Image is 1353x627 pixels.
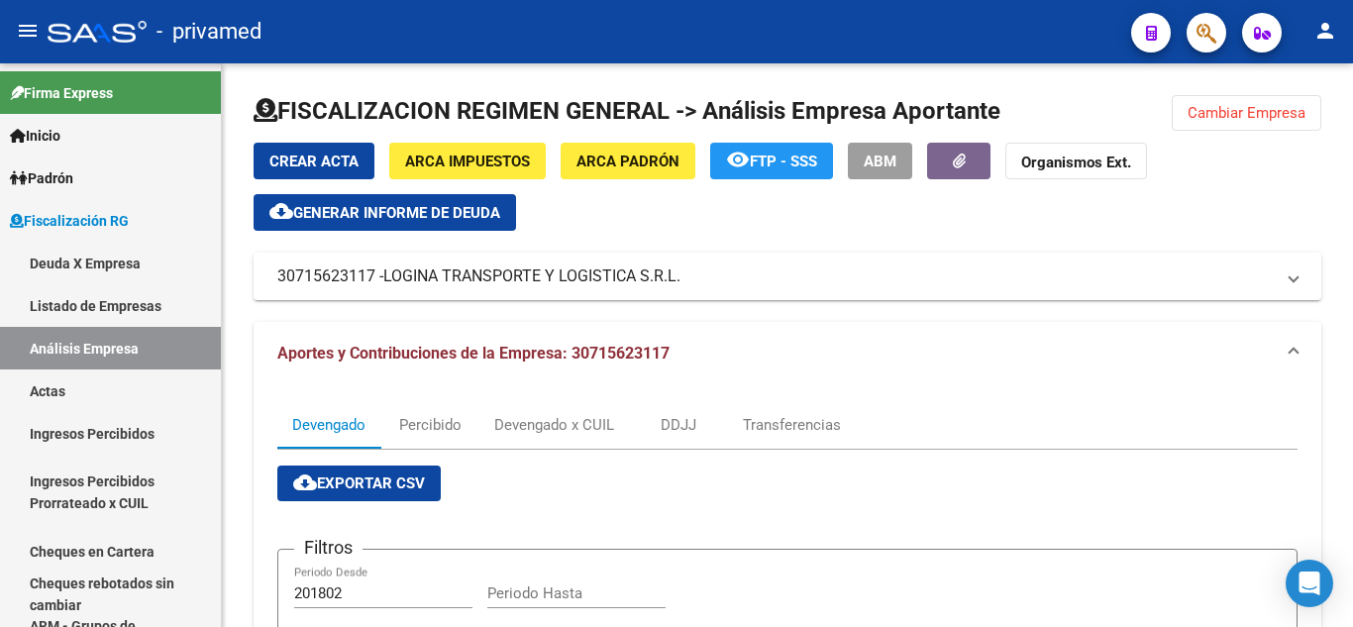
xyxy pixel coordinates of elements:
button: ABM [848,143,912,179]
span: Inicio [10,125,60,147]
span: Firma Express [10,82,113,104]
h1: FISCALIZACION REGIMEN GENERAL -> Análisis Empresa Aportante [254,95,1000,127]
div: Devengado x CUIL [494,414,614,436]
span: Generar informe de deuda [293,204,500,222]
div: DDJJ [661,414,696,436]
button: ARCA Padrón [561,143,695,179]
span: Crear Acta [269,153,359,170]
button: Cambiar Empresa [1172,95,1321,131]
button: FTP - SSS [710,143,833,179]
button: Organismos Ext. [1005,143,1147,179]
button: Generar informe de deuda [254,194,516,231]
mat-icon: cloud_download [269,199,293,223]
mat-icon: menu [16,19,40,43]
mat-icon: remove_red_eye [726,148,750,171]
button: ARCA Impuestos [389,143,546,179]
span: FTP - SSS [750,153,817,170]
span: LOGINA TRANSPORTE Y LOGISTICA S.R.L. [383,265,680,287]
div: Percibido [399,414,462,436]
mat-icon: person [1313,19,1337,43]
strong: Organismos Ext. [1021,154,1131,171]
div: Open Intercom Messenger [1286,560,1333,607]
button: Exportar CSV [277,466,441,501]
div: Transferencias [743,414,841,436]
button: Crear Acta [254,143,374,179]
span: Aportes y Contribuciones de la Empresa: 30715623117 [277,344,670,363]
span: Padrón [10,167,73,189]
span: Exportar CSV [293,474,425,492]
span: ABM [864,153,896,170]
div: Devengado [292,414,365,436]
mat-expansion-panel-header: 30715623117 -LOGINA TRANSPORTE Y LOGISTICA S.R.L. [254,253,1321,300]
mat-expansion-panel-header: Aportes y Contribuciones de la Empresa: 30715623117 [254,322,1321,385]
span: Fiscalización RG [10,210,129,232]
span: - privamed [156,10,261,53]
span: ARCA Padrón [576,153,679,170]
span: ARCA Impuestos [405,153,530,170]
mat-panel-title: 30715623117 - [277,265,1274,287]
mat-icon: cloud_download [293,470,317,494]
h3: Filtros [294,534,363,562]
span: Cambiar Empresa [1188,104,1305,122]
